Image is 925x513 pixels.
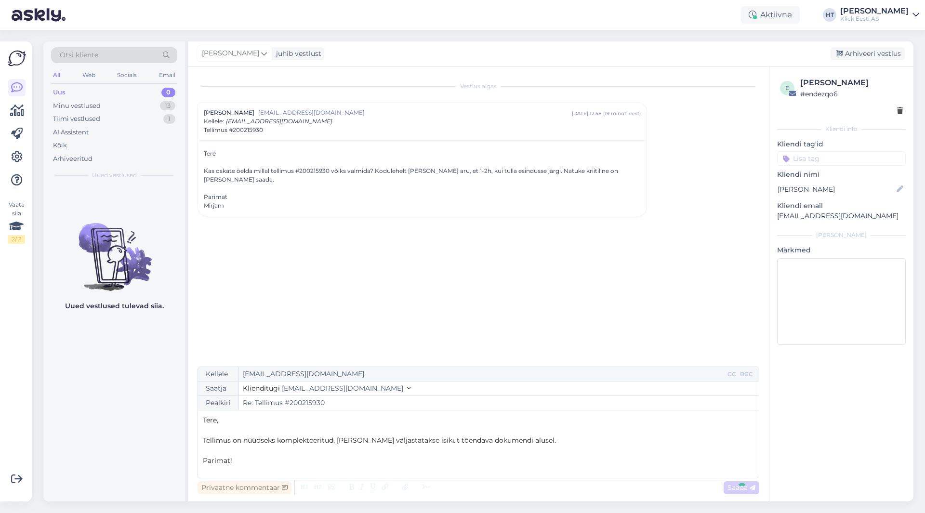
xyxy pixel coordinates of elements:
span: e [785,84,789,92]
span: [EMAIL_ADDRESS][DOMAIN_NAME] [258,108,572,117]
span: [PERSON_NAME] [204,108,254,117]
p: Kliendi tag'id [777,139,906,149]
span: Tellimus #200215930 [204,126,263,134]
p: Kliendi email [777,201,906,211]
p: [EMAIL_ADDRESS][DOMAIN_NAME] [777,211,906,221]
img: No chats [43,206,185,292]
div: All [51,69,62,81]
div: ( 19 minuti eest ) [603,110,641,117]
div: Tiimi vestlused [53,114,100,124]
div: Uus [53,88,66,97]
div: HT [823,8,836,22]
div: Kliendi info [777,125,906,133]
div: [PERSON_NAME] [840,7,909,15]
div: Mirjam [204,201,641,210]
div: AI Assistent [53,128,89,137]
span: [EMAIL_ADDRESS][DOMAIN_NAME] [226,118,332,125]
div: Parimat [204,193,641,201]
div: Klick Eesti AS [840,15,909,23]
div: Kas oskate öelda millal tellimus #200215930 võiks valmida? Kodulehelt [PERSON_NAME] aru, et 1-2h,... [204,167,641,184]
a: [PERSON_NAME]Klick Eesti AS [840,7,919,23]
span: Uued vestlused [92,171,137,180]
div: [PERSON_NAME] [800,77,903,89]
div: Kõik [53,141,67,150]
p: Märkmed [777,245,906,255]
div: Web [80,69,97,81]
div: Email [157,69,177,81]
div: Vaata siia [8,200,25,244]
span: Otsi kliente [60,50,98,60]
div: Aktiivne [741,6,800,24]
div: Tere [204,149,641,210]
img: Askly Logo [8,49,26,67]
input: Lisa nimi [778,184,895,195]
div: [DATE] 12:58 [572,110,601,117]
div: 1 [163,114,175,124]
div: 2 / 3 [8,235,25,244]
span: Kellele : [204,118,224,125]
p: Uued vestlused tulevad siia. [65,301,164,311]
div: # endezqo6 [800,89,903,99]
div: juhib vestlust [272,49,321,59]
div: Socials [115,69,139,81]
div: [PERSON_NAME] [777,231,906,239]
div: 13 [160,101,175,111]
div: Arhiveeri vestlus [831,47,905,60]
p: Kliendi nimi [777,170,906,180]
div: Arhiveeritud [53,154,92,164]
span: [PERSON_NAME] [202,48,259,59]
div: Vestlus algas [198,82,759,91]
input: Lisa tag [777,151,906,166]
div: Minu vestlused [53,101,101,111]
div: 0 [161,88,175,97]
